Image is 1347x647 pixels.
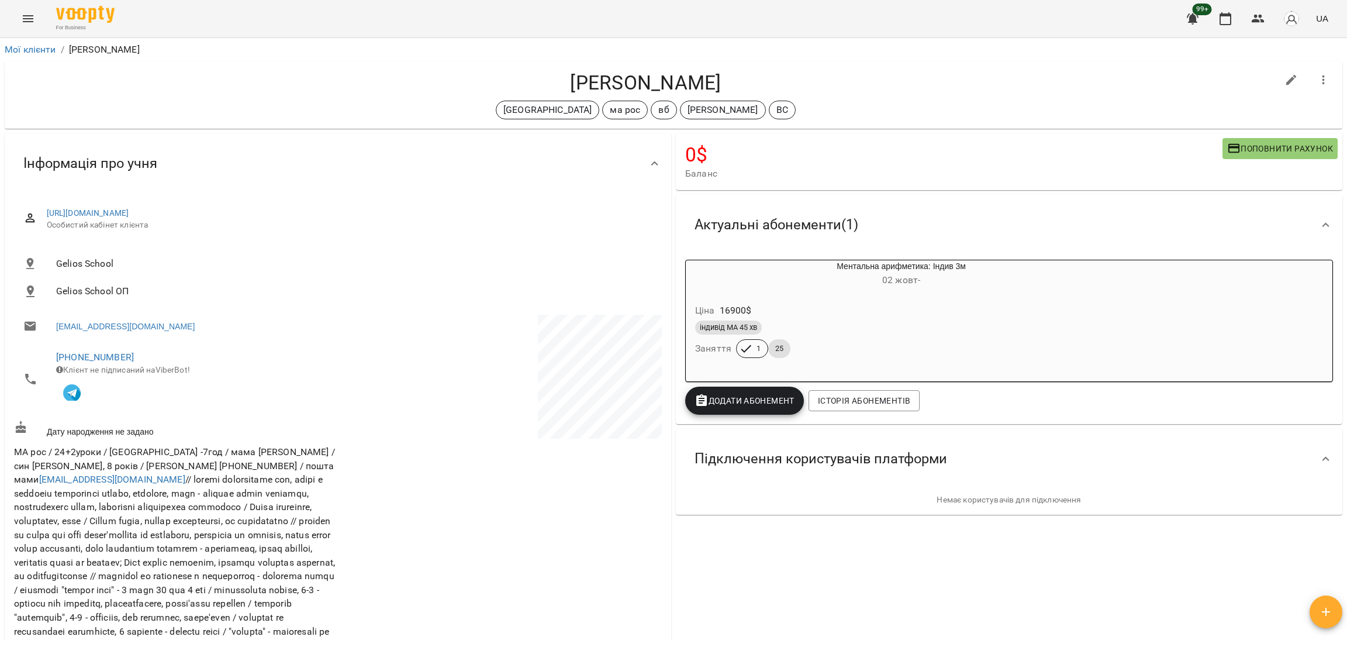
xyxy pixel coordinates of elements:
[720,304,752,318] p: 16900 $
[685,167,1222,181] span: Баланс
[1227,142,1333,156] span: Поповнити рахунок
[676,429,1342,489] div: Підключення користувачів платформи
[809,390,920,411] button: Історія абонементів
[56,24,115,32] span: For Business
[1316,12,1328,25] span: UA
[5,133,671,194] div: Інформація про учня
[768,343,790,354] span: 25
[695,302,715,319] h6: Ціна
[12,418,338,440] div: Дату народження не задано
[1193,4,1212,15] span: 99+
[610,103,640,117] p: ма рос
[769,101,796,119] div: ВС
[695,216,858,234] span: Актуальні абонементи ( 1 )
[47,208,129,218] a: [URL][DOMAIN_NAME]
[685,387,804,415] button: Додати Абонемент
[56,365,190,374] span: Клієнт не підписаний на ViberBot!
[69,43,140,57] p: [PERSON_NAME]
[676,195,1342,255] div: Актуальні абонементи(1)
[61,43,64,57] li: /
[5,43,1342,57] nav: breadcrumb
[56,257,652,271] span: Gelios School
[695,450,947,468] span: Підключення користувачів платформи
[14,71,1277,95] h4: [PERSON_NAME]
[686,260,1061,372] button: Ментальна арифметика: Індив 3м02 жовт- Ціна16900$індивід МА 45 хвЗаняття125
[39,474,185,485] a: [EMAIL_ADDRESS][DOMAIN_NAME]
[750,343,768,354] span: 1
[818,394,910,408] span: Історія абонементів
[14,5,42,33] button: Menu
[680,101,766,119] div: [PERSON_NAME]
[695,340,731,357] h6: Заняття
[695,322,762,333] span: індивід МА 45 хв
[685,494,1333,506] p: Немає користувачів для підключення
[56,352,134,363] a: [PHONE_NUMBER]
[56,284,652,298] span: Gelios School ОП
[23,154,157,173] span: Інформація про учня
[882,274,920,285] span: 02 жовт -
[496,101,600,119] div: [GEOGRAPHIC_DATA]
[686,260,742,288] div: Ментальна арифметика: Індив 3м
[742,260,1061,288] div: Ментальна арифметика: Індив 3м
[688,103,758,117] p: [PERSON_NAME]
[1283,11,1300,27] img: avatar_s.png
[56,376,88,408] button: Клієнт підписаний на VooptyBot
[695,394,795,408] span: Додати Абонемент
[651,101,676,119] div: вб
[503,103,592,117] p: [GEOGRAPHIC_DATA]
[47,219,652,231] span: Особистий кабінет клієнта
[5,44,56,55] a: Мої клієнти
[56,321,195,332] a: [EMAIL_ADDRESS][DOMAIN_NAME]
[776,103,788,117] p: ВС
[658,103,669,117] p: вб
[56,6,115,23] img: Voopty Logo
[1222,138,1338,159] button: Поповнити рахунок
[685,143,1222,167] h4: 0 $
[602,101,648,119] div: ма рос
[1311,8,1333,29] button: UA
[63,384,81,402] img: Telegram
